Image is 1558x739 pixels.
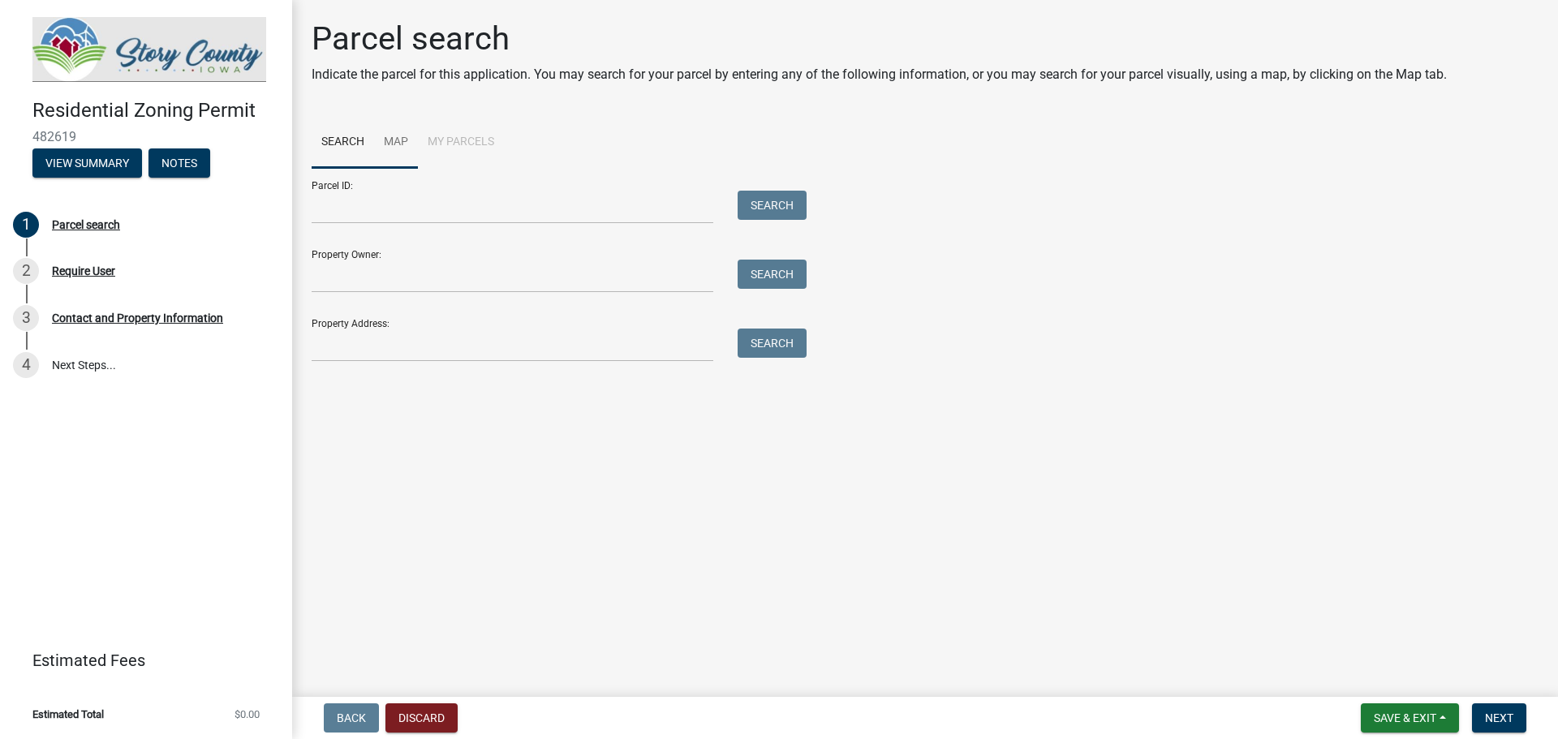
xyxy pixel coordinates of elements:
[1485,711,1513,724] span: Next
[32,129,260,144] span: 482619
[738,329,807,358] button: Search
[374,117,418,169] a: Map
[312,19,1447,58] h1: Parcel search
[32,157,142,170] wm-modal-confirm: Summary
[52,312,223,324] div: Contact and Property Information
[13,352,39,378] div: 4
[1472,703,1526,733] button: Next
[32,17,266,82] img: Story County, Iowa
[738,260,807,289] button: Search
[1374,711,1436,724] span: Save & Exit
[235,709,260,720] span: $0.00
[312,117,374,169] a: Search
[1361,703,1459,733] button: Save & Exit
[385,703,458,733] button: Discard
[52,265,115,277] div: Require User
[337,711,366,724] span: Back
[13,305,39,331] div: 3
[32,99,279,122] h4: Residential Zoning Permit
[13,258,39,284] div: 2
[312,65,1447,84] p: Indicate the parcel for this application. You may search for your parcel by entering any of the f...
[32,709,104,720] span: Estimated Total
[13,212,39,238] div: 1
[324,703,379,733] button: Back
[32,148,142,178] button: View Summary
[52,219,120,230] div: Parcel search
[13,644,266,677] a: Estimated Fees
[148,157,210,170] wm-modal-confirm: Notes
[738,191,807,220] button: Search
[148,148,210,178] button: Notes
